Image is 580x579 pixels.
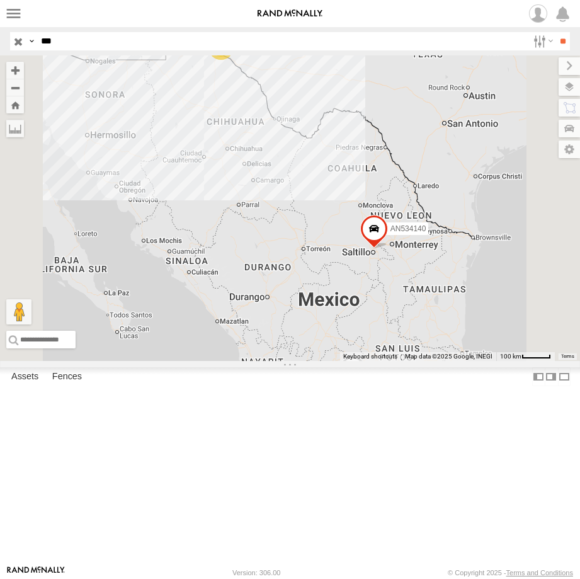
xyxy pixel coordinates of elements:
[208,35,234,60] div: 7
[6,62,24,79] button: Zoom in
[390,224,426,233] span: AN534140
[528,32,555,50] label: Search Filter Options
[561,354,574,359] a: Terms (opens in new tab)
[6,79,24,96] button: Zoom out
[343,352,397,361] button: Keyboard shortcuts
[496,352,555,361] button: Map Scale: 100 km per 43 pixels
[559,140,580,158] label: Map Settings
[448,569,573,576] div: © Copyright 2025 -
[6,96,24,113] button: Zoom Home
[5,368,45,386] label: Assets
[532,367,545,386] label: Dock Summary Table to the Left
[405,353,492,360] span: Map data ©2025 Google, INEGI
[26,32,37,50] label: Search Query
[506,569,573,576] a: Terms and Conditions
[258,9,323,18] img: rand-logo.svg
[545,367,557,386] label: Dock Summary Table to the Right
[500,353,521,360] span: 100 km
[46,368,88,386] label: Fences
[6,299,31,324] button: Drag Pegman onto the map to open Street View
[6,120,24,137] label: Measure
[558,367,571,386] label: Hide Summary Table
[232,569,280,576] div: Version: 306.00
[7,566,65,579] a: Visit our Website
